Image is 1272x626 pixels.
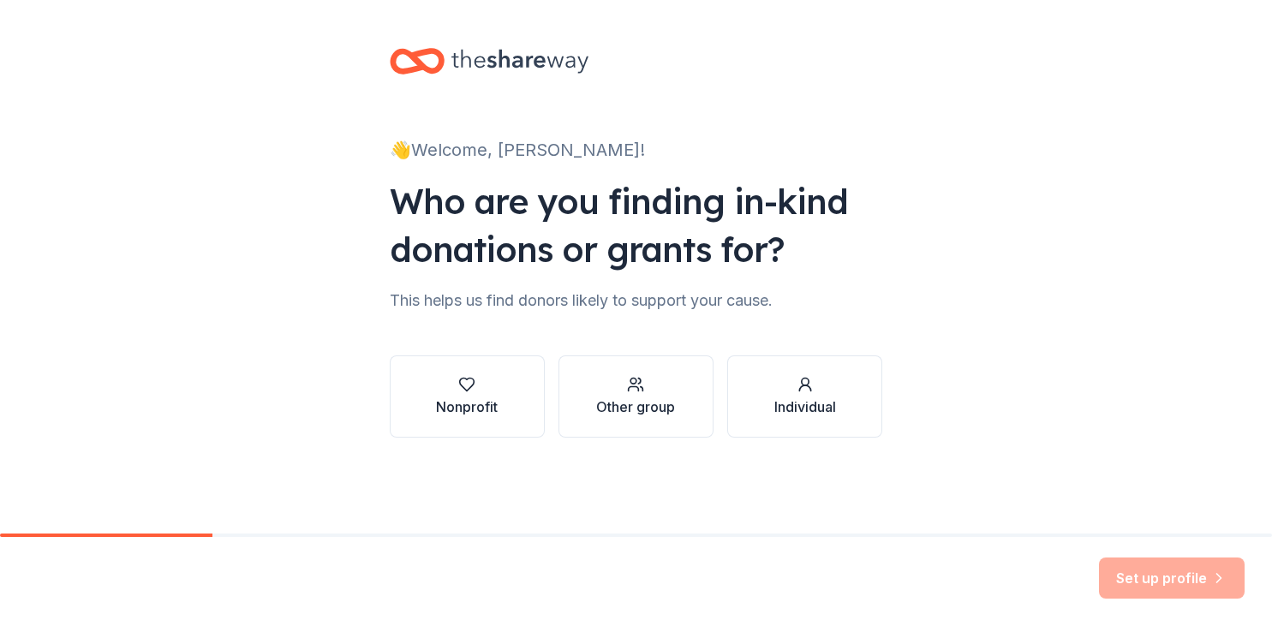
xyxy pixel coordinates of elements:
div: Who are you finding in-kind donations or grants for? [390,177,883,273]
button: Other group [558,355,714,438]
div: 👋 Welcome, [PERSON_NAME]! [390,136,883,164]
div: Individual [774,396,836,417]
button: Individual [727,355,882,438]
div: Nonprofit [436,396,498,417]
button: Nonprofit [390,355,545,438]
div: Other group [596,396,675,417]
div: This helps us find donors likely to support your cause. [390,287,883,314]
